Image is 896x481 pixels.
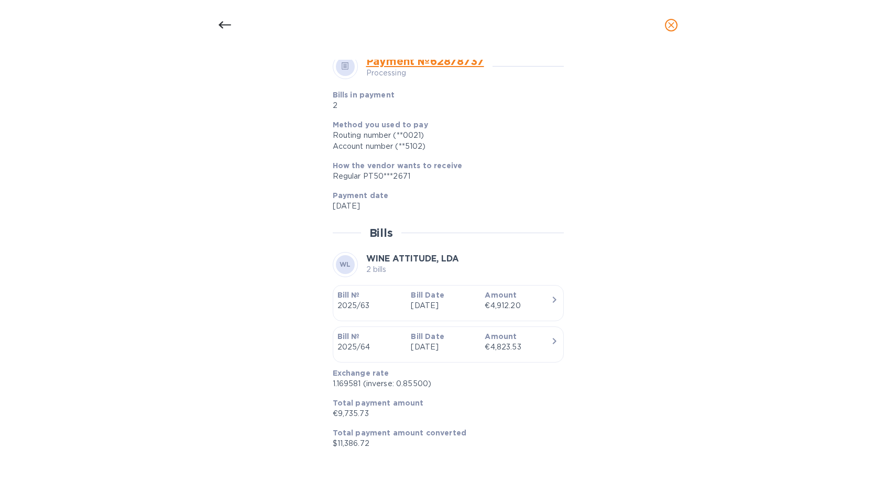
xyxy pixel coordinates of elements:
[333,378,555,389] p: 1.169581 (inverse: 0.85500)
[333,191,389,200] b: Payment date
[337,332,360,341] b: Bill №
[333,171,555,182] div: Regular PT50***2671
[340,260,351,268] b: WL
[411,332,444,341] b: Bill Date
[333,326,564,363] button: Bill №2025/64Bill Date[DATE]Amount€4,823.53
[411,342,476,353] p: [DATE]
[333,100,481,111] p: 2
[333,201,555,212] p: [DATE]
[333,91,395,99] b: Bills in payment
[485,300,550,311] div: €4,912.20
[366,68,484,79] p: Processing
[485,342,550,353] div: €4,823.53
[411,300,476,311] p: [DATE]
[333,408,555,419] p: €9,735.73
[337,300,403,311] p: 2025/63
[333,285,564,321] button: Bill №2025/63Bill Date[DATE]Amount€4,912.20
[333,161,463,170] b: How the vendor wants to receive
[485,291,517,299] b: Amount
[366,254,459,264] b: WINE ATTITUDE, LDA
[659,13,684,38] button: close
[333,369,389,377] b: Exchange rate
[411,291,444,299] b: Bill Date
[333,121,428,129] b: Method you used to pay
[333,399,424,407] b: Total payment amount
[337,342,403,353] p: 2025/64
[333,130,555,141] div: Routing number (**0021)
[366,264,459,275] p: 2 bills
[366,54,484,68] a: Payment № 62878737
[333,141,555,152] div: Account number (**5102)
[333,429,467,437] b: Total payment amount converted
[485,332,517,341] b: Amount
[337,291,360,299] b: Bill №
[333,438,555,449] p: $11,386.72
[369,226,393,239] h2: Bills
